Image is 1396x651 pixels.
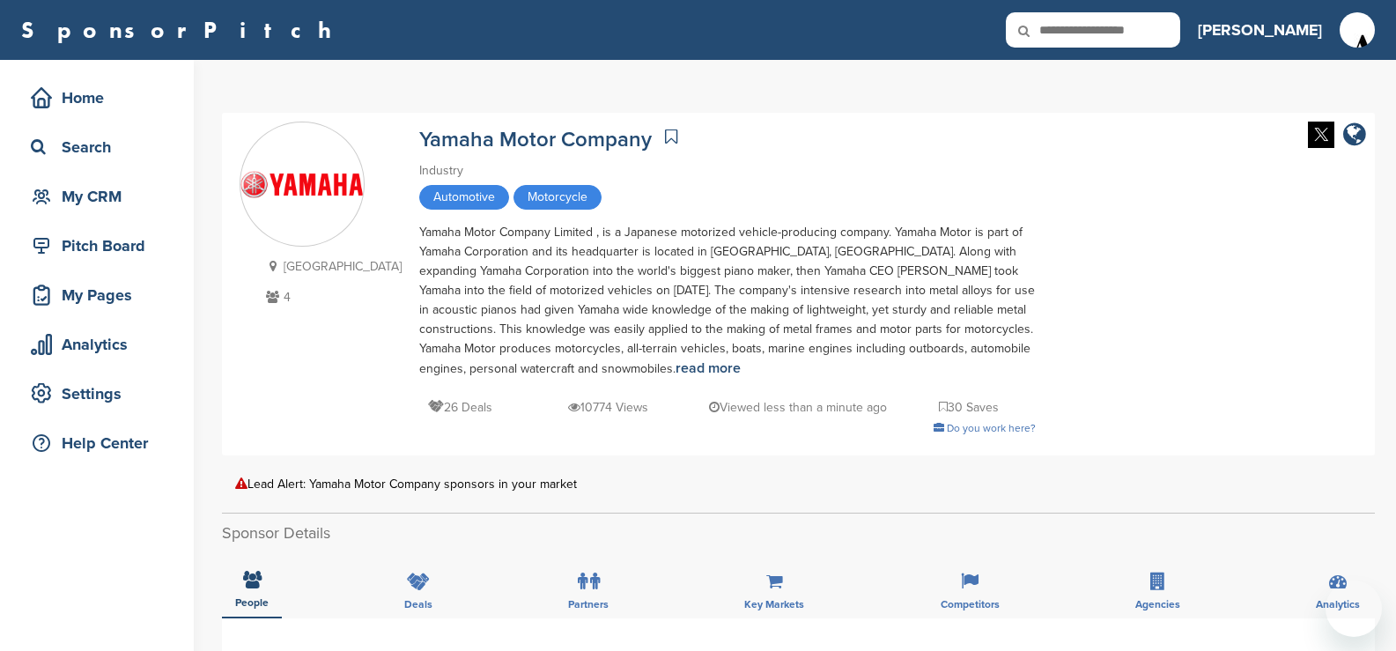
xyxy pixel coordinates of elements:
[18,78,176,118] a: Home
[1343,122,1366,151] a: company link
[568,396,648,418] p: 10774 Views
[26,279,176,311] div: My Pages
[21,18,343,41] a: SponsorPitch
[262,255,402,277] p: [GEOGRAPHIC_DATA]
[1135,599,1180,610] span: Agencies
[419,223,1036,379] div: Yamaha Motor Company Limited , is a Japanese motorized vehicle-producing company. Yamaha Motor is...
[222,522,1375,545] h2: Sponsor Details
[26,378,176,410] div: Settings
[947,422,1036,434] span: Do you work here?
[1308,122,1334,148] img: Twitter white
[18,374,176,414] a: Settings
[235,477,1362,491] div: Lead Alert: Yamaha Motor Company sponsors in your market
[235,597,269,608] span: People
[18,226,176,266] a: Pitch Board
[428,396,492,418] p: 26 Deals
[18,324,176,365] a: Analytics
[419,185,509,210] span: Automotive
[744,599,804,610] span: Key Markets
[18,275,176,315] a: My Pages
[26,131,176,163] div: Search
[419,161,1036,181] div: Industry
[1316,599,1360,610] span: Analytics
[1198,11,1322,49] a: [PERSON_NAME]
[934,422,1036,434] a: Do you work here?
[1198,18,1322,42] h3: [PERSON_NAME]
[26,181,176,212] div: My CRM
[1326,581,1382,637] iframe: Button to launch messaging window
[709,396,887,418] p: Viewed less than a minute ago
[26,329,176,360] div: Analytics
[404,599,432,610] span: Deals
[240,171,364,199] img: Sponsorpitch & Yamaha Motor Company
[26,427,176,459] div: Help Center
[18,127,176,167] a: Search
[419,127,652,152] a: Yamaha Motor Company
[939,396,999,418] p: 30 Saves
[26,82,176,114] div: Home
[26,230,176,262] div: Pitch Board
[676,359,741,377] a: read more
[18,423,176,463] a: Help Center
[941,599,1000,610] span: Competitors
[568,599,609,610] span: Partners
[262,286,402,308] p: 4
[513,185,602,210] span: Motorcycle
[18,176,176,217] a: My CRM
